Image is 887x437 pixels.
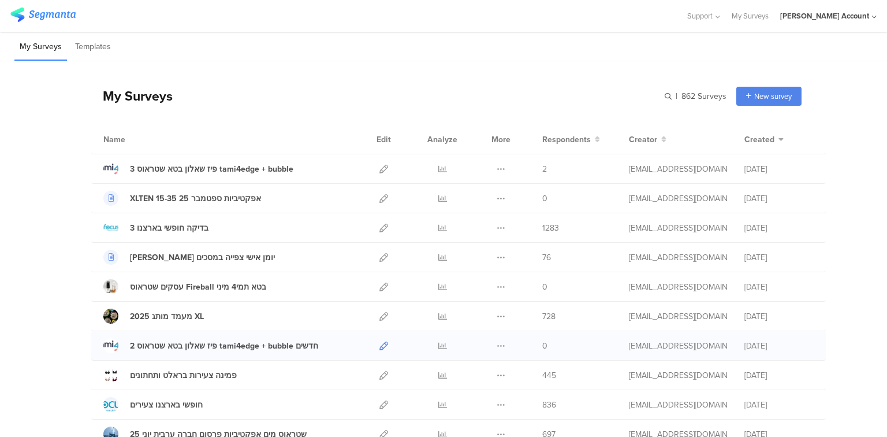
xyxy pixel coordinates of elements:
div: 3 בדיקה חופשי בארצנו [130,222,208,234]
div: חופשי בארצנו צעירים [130,399,203,411]
div: odelya@ifocus-r.com [629,192,727,205]
div: עסקים שטראוס Fireball בטא תמי4 מיני [130,281,266,293]
div: [DATE] [744,192,814,205]
span: 862 Surveys [681,90,726,102]
a: 3 בדיקה חופשי בארצנו [103,220,208,235]
span: 445 [542,369,556,382]
a: [PERSON_NAME] יומן אישי צפייה במסכים [103,250,275,265]
div: [DATE] [744,310,814,323]
div: odelya@ifocus-r.com [629,399,727,411]
button: Creator [629,134,666,146]
span: Created [744,134,774,146]
div: odelya@ifocus-r.com [629,222,727,234]
span: 1283 [542,222,559,234]
div: 2025 מעמד מותג XL [130,310,204,323]
div: [DATE] [744,251,814,264]
div: פמינה צעירות בראלט ותחתונים [130,369,237,382]
div: [DATE] [744,222,814,234]
span: Support [687,10,713,21]
div: odelya@ifocus-r.com [629,340,727,352]
div: My Surveys [91,86,173,106]
span: 0 [542,340,547,352]
span: 76 [542,251,551,264]
div: odelya@ifocus-r.com [629,281,727,293]
div: [DATE] [744,399,814,411]
button: Respondents [542,134,600,146]
span: 0 [542,192,547,205]
span: Respondents [542,134,591,146]
div: Name [103,134,173,146]
div: odelya@ifocus-r.com [629,251,727,264]
span: New survey [754,91,792,102]
a: חופשי בארצנו צעירים [103,397,203,412]
button: Created [744,134,784,146]
span: 0 [542,281,547,293]
div: [DATE] [744,163,814,175]
a: 2025 מעמד מותג XL [103,309,204,324]
div: odelya@ifocus-r.com [629,163,727,175]
a: XLTEN 15-35 אפקטיביות ספטמבר 25 [103,191,261,206]
span: 728 [542,310,556,323]
span: 2 [542,163,547,175]
div: Analyze [425,125,460,154]
div: [DATE] [744,369,814,382]
a: עסקים שטראוס Fireball בטא תמי4 מיני [103,279,266,294]
li: Templates [70,34,116,61]
div: 2 פיז שאלון בטא שטראוס tami4edge + bubble חדשים [130,340,318,352]
div: [DATE] [744,281,814,293]
div: 3 פיז שאלון בטא שטראוס tami4edge + bubble [130,163,293,175]
img: segmanta logo [10,8,76,22]
div: More [489,125,513,154]
li: My Surveys [14,34,67,61]
span: 836 [542,399,556,411]
span: Creator [629,134,657,146]
a: 2 פיז שאלון בטא שטראוס tami4edge + bubble חדשים [103,338,318,353]
div: שמיר שאלון יומן אישי צפייה במסכים [130,251,275,264]
div: [DATE] [744,340,814,352]
div: odelya@ifocus-r.com [629,369,727,382]
a: 3 פיז שאלון בטא שטראוס tami4edge + bubble [103,161,293,176]
div: Edit [371,125,396,154]
span: | [674,90,679,102]
div: XLTEN 15-35 אפקטיביות ספטמבר 25 [130,192,261,205]
div: odelya@ifocus-r.com [629,310,727,323]
a: פמינה צעירות בראלט ותחתונים [103,368,237,383]
div: [PERSON_NAME] Account [780,10,869,21]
